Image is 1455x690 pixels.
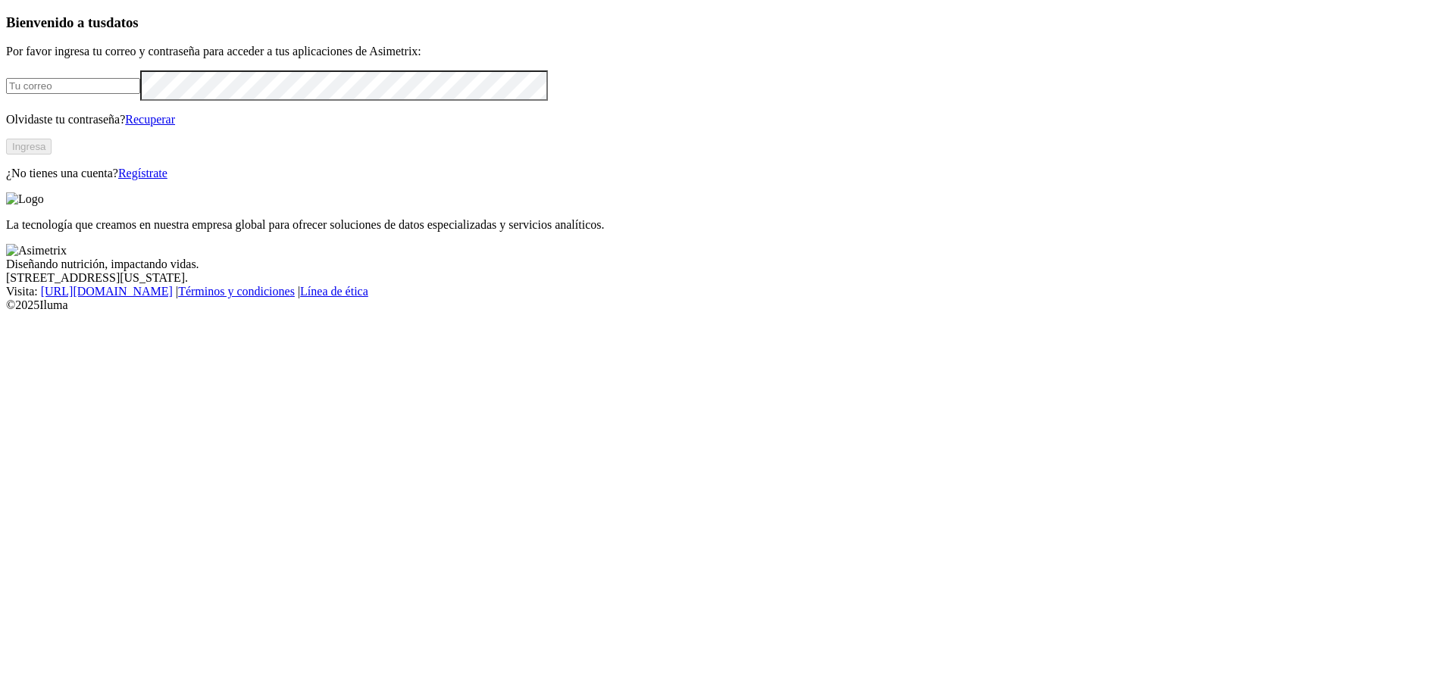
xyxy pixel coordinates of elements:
a: Recuperar [125,113,175,126]
div: © 2025 Iluma [6,298,1449,312]
h3: Bienvenido a tus [6,14,1449,31]
p: La tecnología que creamos en nuestra empresa global para ofrecer soluciones de datos especializad... [6,218,1449,232]
span: datos [106,14,139,30]
img: Logo [6,192,44,206]
p: ¿No tienes una cuenta? [6,167,1449,180]
button: Ingresa [6,139,52,155]
a: [URL][DOMAIN_NAME] [41,285,173,298]
div: Diseñando nutrición, impactando vidas. [6,258,1449,271]
p: Por favor ingresa tu correo y contraseña para acceder a tus aplicaciones de Asimetrix: [6,45,1449,58]
img: Asimetrix [6,244,67,258]
input: Tu correo [6,78,140,94]
p: Olvidaste tu contraseña? [6,113,1449,126]
div: [STREET_ADDRESS][US_STATE]. [6,271,1449,285]
a: Regístrate [118,167,167,180]
div: Visita : | | [6,285,1449,298]
a: Línea de ética [300,285,368,298]
a: Términos y condiciones [178,285,295,298]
